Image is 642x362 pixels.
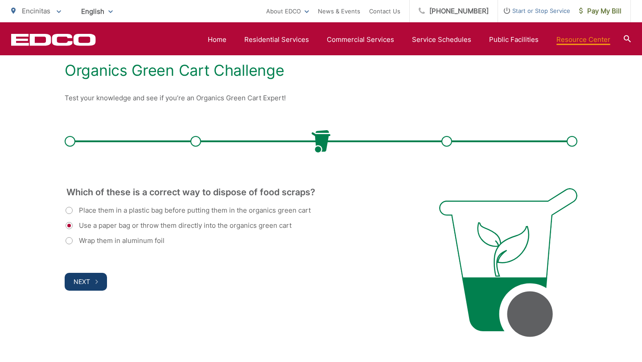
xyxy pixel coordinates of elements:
label: Use a paper bag or throw them directly into the organics green cart [66,220,292,231]
a: EDCD logo. Return to the homepage. [11,33,96,46]
a: Residential Services [244,34,309,45]
span: Next [74,278,90,285]
a: Commercial Services [327,34,394,45]
span: English [74,4,119,19]
a: News & Events [318,6,360,16]
legend: Which of these is a correct way to dispose of food scraps? [66,188,316,196]
a: Service Schedules [412,34,471,45]
h1: Organics Green Cart Challenge [65,62,577,79]
a: Public Facilities [489,34,539,45]
button: Next [65,273,107,291]
p: Test your knowledge and see if you’re an Organics Green Cart Expert! [65,93,577,103]
span: Encinitas [22,7,50,15]
a: Contact Us [369,6,400,16]
a: Home [208,34,226,45]
a: Resource Center [556,34,610,45]
a: About EDCO [266,6,309,16]
label: Wrap them in aluminum foil [66,235,165,246]
label: Place them in a plastic bag before putting them in the organics green cart [66,205,311,216]
span: Pay My Bill [579,6,621,16]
